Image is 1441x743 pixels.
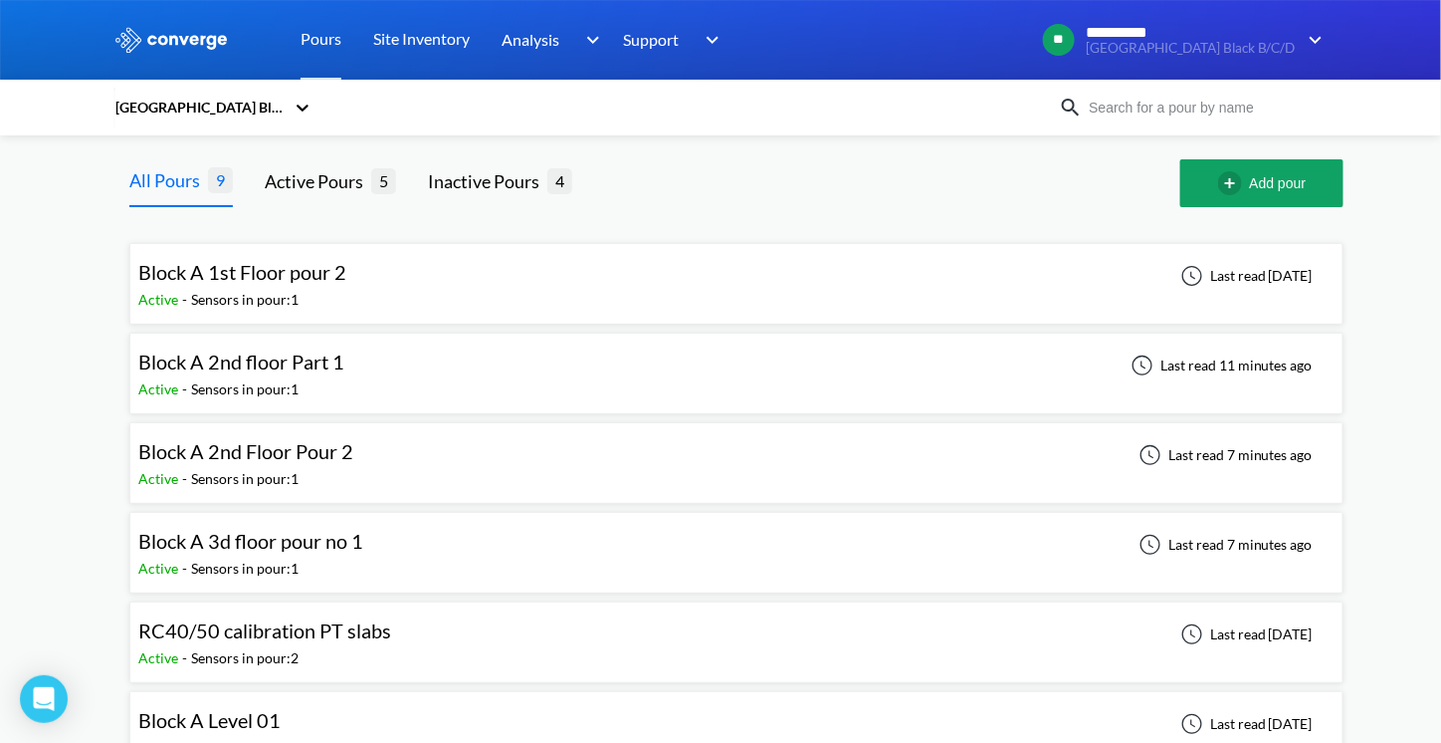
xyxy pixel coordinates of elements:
div: Sensors in pour: 1 [191,289,299,311]
span: Block A 3d floor pour no 1 [138,529,363,553]
span: Block A 2nd floor Part 1 [138,350,344,373]
span: Active [138,649,182,666]
img: logo_ewhite.svg [113,27,229,53]
img: icon-search.svg [1059,96,1083,120]
div: Last read 7 minutes ago [1129,533,1319,557]
a: Block A 3d floor pour no 1Active-Sensors in pour:1Last read 7 minutes ago [129,535,1343,552]
span: RC40/50 calibration PT slabs [138,619,391,642]
span: - [182,470,191,487]
span: 9 [208,167,233,192]
div: Last read [DATE] [1170,622,1319,646]
img: add-circle-outline.svg [1218,171,1250,195]
a: Block A 2nd floor Part 1Active-Sensors in pour:1Last read 11 minutes ago [129,356,1343,372]
div: [GEOGRAPHIC_DATA] Black B/C/D [113,97,285,119]
span: Active [138,560,182,577]
a: Block A 2nd Floor Pour 2Active-Sensors in pour:1Last read 7 minutes ago [129,445,1343,462]
a: Block A Level 01Finished-Sensors in pour:1Last read [DATE] [129,714,1343,731]
span: Support [623,27,679,52]
div: Last read [DATE] [1170,712,1319,736]
span: 5 [371,168,396,193]
span: Active [138,291,182,308]
div: All Pours [129,166,208,194]
img: downArrow.svg [573,28,605,52]
span: Active [138,380,182,397]
span: [GEOGRAPHIC_DATA] Black B/C/D [1086,41,1296,56]
a: RC40/50 calibration PT slabsActive-Sensors in pour:2Last read [DATE] [129,624,1343,641]
div: Last read 11 minutes ago [1121,354,1319,377]
div: Sensors in pour: 1 [191,558,299,580]
img: downArrow.svg [1296,28,1328,52]
span: Block A 2nd Floor Pour 2 [138,439,353,463]
span: Block A Level 01 [138,708,281,732]
button: Add pour [1180,159,1343,207]
div: Inactive Pours [428,167,547,195]
span: - [182,560,191,577]
div: Last read [DATE] [1170,264,1319,288]
span: - [182,291,191,308]
div: Last read 7 minutes ago [1129,443,1319,467]
input: Search for a pour by name [1083,97,1324,119]
div: Open Intercom Messenger [20,675,68,723]
span: Block A 1st Floor pour 2 [138,260,346,284]
div: Active Pours [265,167,371,195]
a: Block A 1st Floor pour 2Active-Sensors in pour:1Last read [DATE] [129,266,1343,283]
div: Sensors in pour: 1 [191,378,299,400]
span: - [182,380,191,397]
span: 4 [547,168,572,193]
div: Sensors in pour: 2 [191,647,299,669]
div: Sensors in pour: 1 [191,468,299,490]
span: - [182,649,191,666]
img: downArrow.svg [693,28,724,52]
span: Active [138,470,182,487]
span: Analysis [502,27,559,52]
